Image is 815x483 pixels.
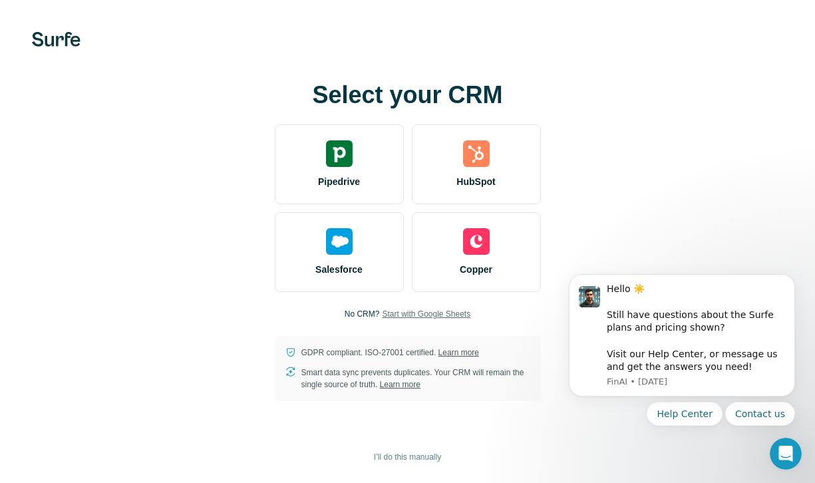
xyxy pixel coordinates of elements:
[460,263,492,276] span: Copper
[318,175,360,188] span: Pipedrive
[438,348,479,357] a: Learn more
[770,438,802,470] iframe: Intercom live chat
[301,367,530,391] p: Smart data sync prevents duplicates. Your CRM will remain the single source of truth.
[315,263,363,276] span: Salesforce
[365,447,450,467] button: I’ll do this manually
[380,380,420,389] a: Learn more
[326,228,353,255] img: salesforce's logo
[326,140,353,167] img: pipedrive's logo
[275,82,541,108] h1: Select your CRM
[382,308,470,320] button: Start with Google Sheets
[456,175,495,188] span: HubSpot
[463,228,490,255] img: copper's logo
[374,451,441,463] span: I’ll do this manually
[301,347,479,359] p: GDPR compliant. ISO-27001 certified.
[345,308,380,320] p: No CRM?
[463,140,490,167] img: hubspot's logo
[549,230,815,447] iframe: Intercom notifications message
[32,32,81,47] img: Surfe's logo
